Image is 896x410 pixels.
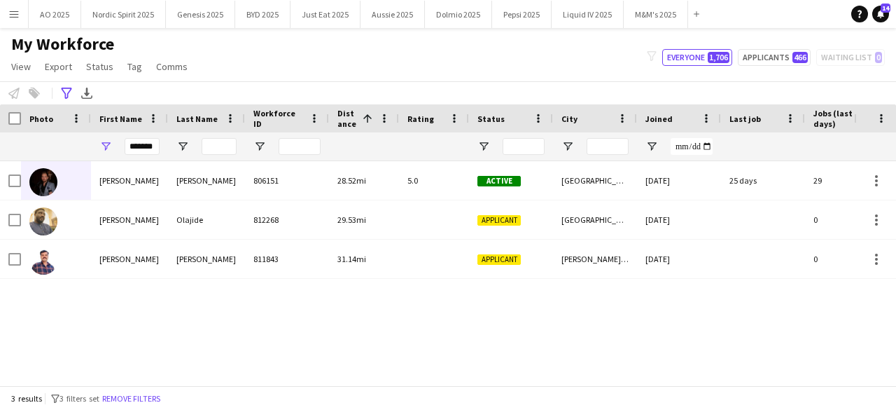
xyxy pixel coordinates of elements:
span: City [561,114,577,124]
button: Genesis 2025 [166,1,235,28]
span: Joined [645,114,673,124]
div: 811843 [245,240,329,278]
span: Last job [729,114,761,124]
div: [PERSON_NAME] [91,161,168,200]
button: BYD 2025 [235,1,290,28]
a: Tag [122,57,148,76]
button: Applicants466 [738,49,811,66]
app-action-btn: Advanced filters [58,85,75,102]
button: Open Filter Menu [176,140,189,153]
span: Active [477,176,521,186]
div: [PERSON_NAME] [91,200,168,239]
span: Applicant [477,215,521,226]
span: Photo [29,114,53,124]
button: Open Filter Menu [99,140,112,153]
button: Remove filters [99,391,163,406]
a: 14 [872,6,889,22]
span: 3 filters set [59,393,99,404]
div: [PERSON_NAME] [91,240,168,278]
input: First Name Filter Input [125,138,160,155]
span: Jobs (last 90 days) [813,108,871,129]
app-action-btn: Export XLSX [78,85,95,102]
div: [DATE] [637,161,721,200]
div: 812268 [245,200,329,239]
button: Open Filter Menu [477,140,490,153]
div: 0 [805,240,896,278]
div: [PERSON_NAME] [168,240,245,278]
img: Richard Gajbhiv [29,247,57,275]
div: 806151 [245,161,329,200]
div: 0 [805,200,896,239]
span: Export [45,60,72,73]
button: Open Filter Menu [561,140,574,153]
span: View [11,60,31,73]
input: Status Filter Input [503,138,545,155]
button: Everyone1,706 [662,49,732,66]
span: First Name [99,114,142,124]
button: Pepsi 2025 [492,1,552,28]
button: Nordic Spirit 2025 [81,1,166,28]
img: Olaoluwa Richards Olajide [29,207,57,235]
a: View [6,57,36,76]
span: Tag [127,60,142,73]
div: [GEOGRAPHIC_DATA] [553,200,637,239]
button: Open Filter Menu [253,140,266,153]
div: [DATE] [637,200,721,239]
button: M&M's 2025 [624,1,688,28]
button: Aussie 2025 [360,1,425,28]
div: [PERSON_NAME]-under-Lyne [553,240,637,278]
span: Workforce ID [253,108,304,129]
a: Status [80,57,119,76]
button: AO 2025 [29,1,81,28]
a: Comms [150,57,193,76]
span: 29.53mi [337,214,366,225]
span: Rating [407,114,434,124]
button: Liquid IV 2025 [552,1,624,28]
input: City Filter Input [587,138,629,155]
input: Joined Filter Input [671,138,713,155]
input: Last Name Filter Input [202,138,237,155]
div: [PERSON_NAME] [168,161,245,200]
div: 29 [805,161,896,200]
span: Distance [337,108,357,129]
div: [DATE] [637,240,721,278]
span: 14 [881,4,890,13]
span: Status [86,60,113,73]
span: 28.52mi [337,175,366,186]
span: 31.14mi [337,254,366,264]
span: 466 [792,52,808,63]
button: Open Filter Menu [645,140,658,153]
span: Last Name [176,114,218,124]
button: Just Eat 2025 [290,1,360,28]
span: Status [477,114,505,124]
span: My Workforce [11,34,114,55]
div: [GEOGRAPHIC_DATA] [553,161,637,200]
div: 5.0 [399,161,469,200]
a: Export [39,57,78,76]
input: Workforce ID Filter Input [279,138,321,155]
span: Applicant [477,254,521,265]
span: Comms [156,60,188,73]
span: 1,706 [708,52,729,63]
div: 25 days [721,161,805,200]
img: Richard Walker [29,168,57,196]
div: Olajide [168,200,245,239]
button: Dolmio 2025 [425,1,492,28]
